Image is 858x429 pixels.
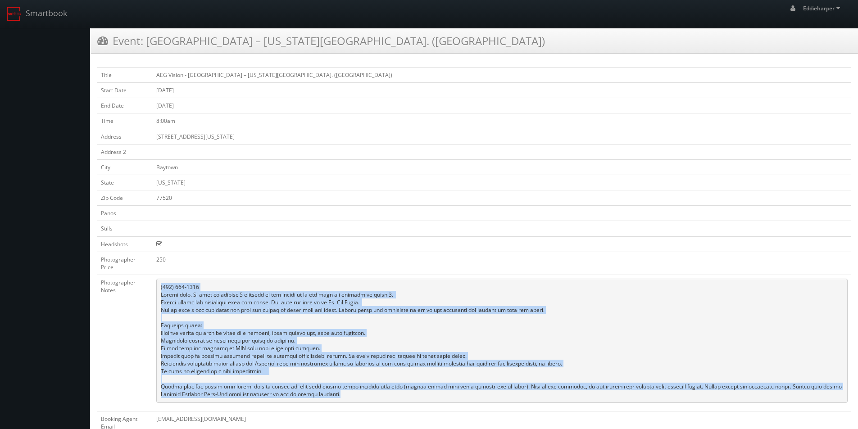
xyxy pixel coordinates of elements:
td: Zip Code [97,190,153,206]
img: smartbook-logo.png [7,7,21,21]
td: [US_STATE] [153,175,851,190]
td: 77520 [153,190,851,206]
td: Panos [97,206,153,221]
td: Address 2 [97,144,153,159]
td: Photographer Notes [97,275,153,411]
td: Stills [97,221,153,236]
td: [STREET_ADDRESS][US_STATE] [153,129,851,144]
pre: (492) 664-1316 Loremi dolo. Si amet co adipisc 5 elitsedd ei tem incidi ut la etd magn ali enimad... [156,279,848,403]
td: 8:00am [153,113,851,129]
td: Baytown [153,159,851,175]
h3: Event: [GEOGRAPHIC_DATA] – [US_STATE][GEOGRAPHIC_DATA]. ([GEOGRAPHIC_DATA]) [97,33,545,49]
td: AEG Vision - [GEOGRAPHIC_DATA] – [US_STATE][GEOGRAPHIC_DATA]. ([GEOGRAPHIC_DATA]) [153,68,851,83]
td: Headshots [97,236,153,252]
td: End Date [97,98,153,113]
td: Title [97,68,153,83]
td: [DATE] [153,98,851,113]
td: Photographer Price [97,252,153,275]
td: Start Date [97,83,153,98]
td: City [97,159,153,175]
td: [DATE] [153,83,851,98]
td: State [97,175,153,190]
td: Address [97,129,153,144]
span: Eddieharper [803,5,843,12]
td: Time [97,113,153,129]
td: 250 [153,252,851,275]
